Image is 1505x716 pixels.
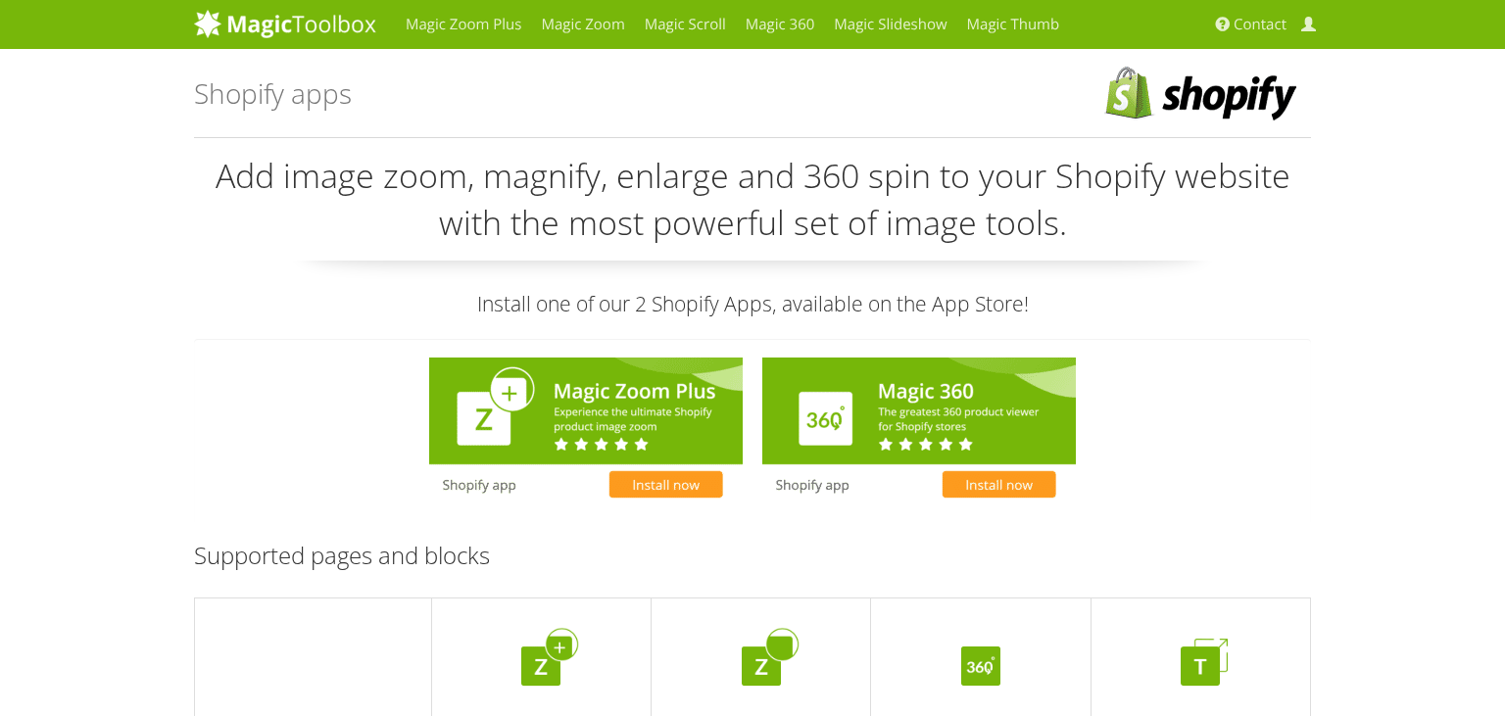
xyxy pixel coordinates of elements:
p: Install one of our 2 Shopify Apps, available on the App Store! [194,290,1311,318]
p: Add image zoom, magnify, enlarge and 360 spin to your Shopify website with the most powerful set ... [194,153,1311,261]
span: Contact [1234,15,1287,34]
img: Magic 360 for Shopify [762,358,1076,504]
h1: Shopify apps [194,64,352,122]
img: Magic Zoom Plus for Shopify [429,358,743,504]
img: MagicToolbox.com - Image tools for your website [194,9,376,38]
img: Magic 360 [942,627,1020,705]
img: Magic Zoom Plus [502,627,580,705]
img: Magic Thumb [1161,627,1239,705]
h3: Supported pages and blocks [194,543,1311,568]
img: Magic Zoom [722,627,801,705]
